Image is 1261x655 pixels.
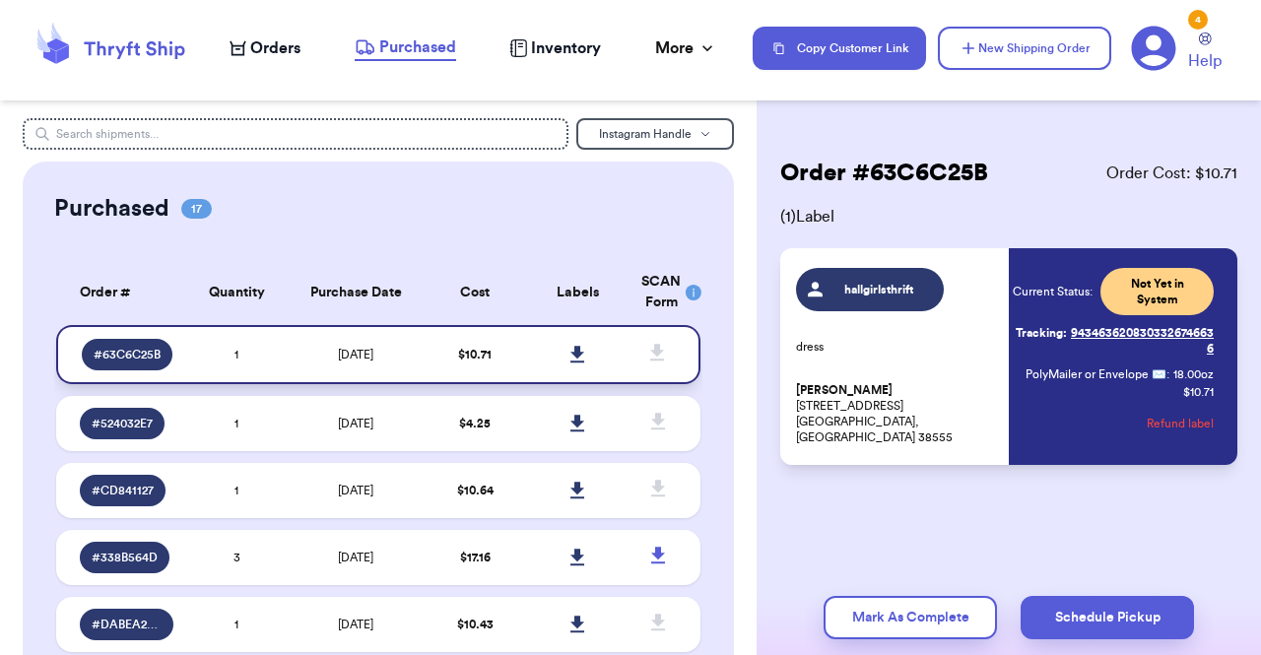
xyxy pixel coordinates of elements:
button: Refund label [1147,402,1214,445]
div: 4 [1188,10,1208,30]
th: Purchase Date [288,260,423,325]
span: 1 [234,349,238,360]
button: New Shipping Order [938,27,1111,70]
a: Inventory [509,36,601,60]
span: Current Status: [1013,284,1093,299]
span: Help [1188,49,1222,73]
th: Order # [56,260,185,325]
p: [STREET_ADDRESS] [GEOGRAPHIC_DATA], [GEOGRAPHIC_DATA] 38555 [796,382,997,445]
span: $ 4.25 [459,418,491,429]
button: Instagram Handle [576,118,734,150]
span: [PERSON_NAME] [796,383,893,398]
span: Instagram Handle [599,128,692,140]
span: [DATE] [338,552,373,563]
button: Mark As Complete [824,596,997,639]
span: ( 1 ) Label [780,205,1237,229]
p: $ 10.71 [1183,384,1214,400]
button: Schedule Pickup [1021,596,1194,639]
a: Purchased [355,35,456,61]
span: [DATE] [338,485,373,496]
span: PolyMailer or Envelope ✉️ [1026,368,1166,380]
span: [DATE] [338,418,373,429]
input: Search shipments... [23,118,568,150]
span: # DABEA26A [92,617,162,632]
a: Tracking:9434636208303326746636 [1013,317,1214,364]
span: $ 10.71 [458,349,492,360]
span: 1 [234,485,238,496]
div: More [655,36,717,60]
span: Not Yet in System [1112,276,1202,307]
h2: Purchased [54,193,169,225]
span: Inventory [531,36,601,60]
a: Orders [230,36,300,60]
span: 1 [234,418,238,429]
span: # CD841127 [92,483,154,498]
span: [DATE] [338,619,373,630]
span: $ 17.16 [460,552,491,563]
p: dress [796,339,997,355]
span: $ 10.64 [457,485,494,496]
th: Labels [526,260,630,325]
span: Tracking: [1016,325,1067,341]
span: # 524032E7 [92,416,153,431]
span: 3 [233,552,240,563]
span: Purchased [379,35,456,59]
th: Quantity [185,260,289,325]
a: 4 [1131,26,1176,71]
span: $ 10.43 [457,619,494,630]
span: [DATE] [338,349,373,360]
h2: Order # 63C6C25B [780,158,988,189]
span: Order Cost: $ 10.71 [1106,162,1237,185]
span: Orders [250,36,300,60]
button: Copy Customer Link [753,27,926,70]
span: # 338B564D [92,550,158,565]
span: 17 [181,199,212,219]
th: Cost [424,260,527,325]
span: # 63C6C25B [94,347,161,362]
span: : [1166,366,1169,382]
a: Help [1188,33,1222,73]
div: SCAN Form [641,272,677,313]
span: hallgirlsthrift [832,282,926,297]
span: 1 [234,619,238,630]
span: 18.00 oz [1173,366,1214,382]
